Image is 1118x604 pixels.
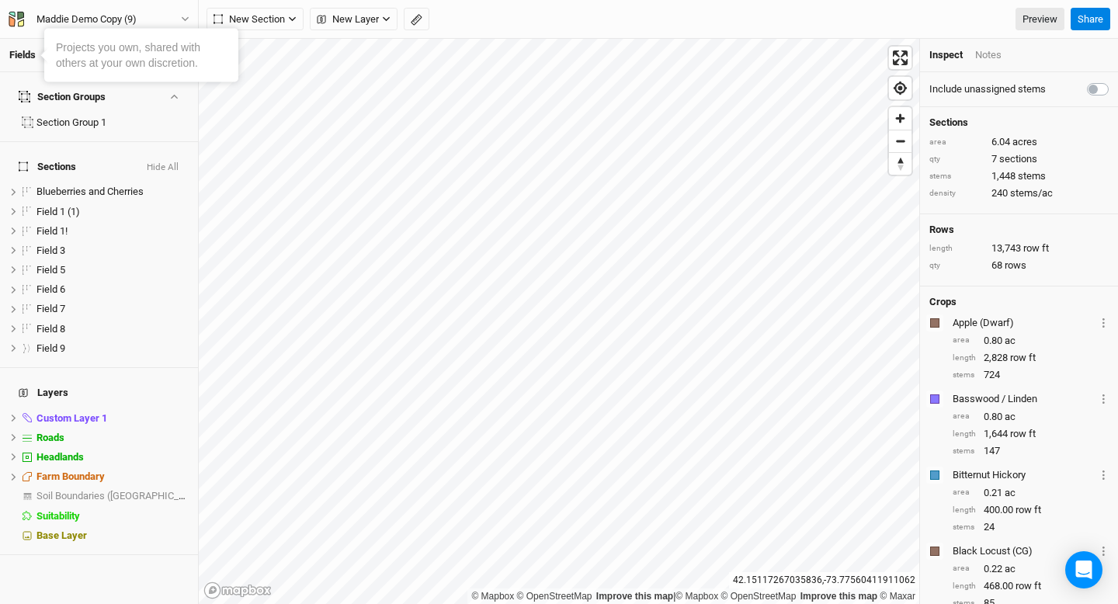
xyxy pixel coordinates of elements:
[36,303,65,314] span: Field 7
[953,468,1095,482] div: Bitternut Hickory
[1099,466,1109,484] button: Crop Usage
[36,412,189,425] div: Custom Layer 1
[953,334,1109,348] div: 0.80
[9,49,36,61] a: Fields
[36,323,189,335] div: Field 8
[1005,334,1016,348] span: ac
[800,591,877,602] a: Improve this map
[1099,390,1109,408] button: Crop Usage
[1010,351,1036,365] span: row ft
[1016,503,1041,517] span: row ft
[999,152,1037,166] span: sections
[36,342,65,354] span: Field 9
[889,107,911,130] button: Zoom in
[36,186,144,197] span: Blueberries and Cherries
[36,283,189,296] div: Field 6
[953,316,1095,330] div: Apple (Dwarf)
[889,130,911,152] span: Zoom out
[929,260,984,272] div: qty
[953,368,1109,382] div: 724
[953,505,976,516] div: length
[889,77,911,99] button: Find my location
[953,411,976,422] div: area
[889,153,911,175] span: Reset bearing to north
[953,410,1109,424] div: 0.80
[953,563,976,574] div: area
[1018,169,1046,183] span: stems
[721,591,797,602] a: OpenStreetMap
[36,451,84,463] span: Headlands
[953,429,976,440] div: length
[929,82,1046,96] label: Include unassigned stems
[1099,314,1109,332] button: Crop Usage
[1012,135,1037,149] span: acres
[953,581,976,592] div: length
[36,206,80,217] span: Field 1 (1)
[36,470,189,483] div: Farm Boundary
[929,152,1109,166] div: 7
[953,562,1109,576] div: 0.22
[36,529,189,542] div: Base Layer
[36,283,65,295] span: Field 6
[310,8,398,31] button: New Layer
[929,188,984,200] div: density
[929,241,1109,255] div: 13,743
[36,451,189,463] div: Headlands
[36,186,189,198] div: Blueberries and Cherries
[199,39,919,604] canvas: Map
[36,206,189,218] div: Field 1 (1)
[953,522,976,533] div: stems
[1099,542,1109,560] button: Crop Usage
[36,529,87,541] span: Base Layer
[1005,486,1016,500] span: ac
[1005,562,1016,576] span: ac
[929,224,1109,236] h4: Rows
[929,259,1109,272] div: 68
[596,591,673,602] a: Improve this map
[36,264,65,276] span: Field 5
[56,40,227,71] div: Projects you own, shared with others at your own discretion.
[953,486,1109,500] div: 0.21
[146,162,179,173] button: Hide All
[1065,551,1102,588] div: Open Intercom Messenger
[36,432,189,444] div: Roads
[953,351,1109,365] div: 2,828
[953,370,976,381] div: stems
[214,12,285,27] span: New Section
[1016,579,1041,593] span: row ft
[19,91,106,103] div: Section Groups
[36,225,68,237] span: Field 1!
[36,432,64,443] span: Roads
[36,12,137,27] div: Maddie Demo Copy (9)
[953,503,1109,517] div: 400.00
[36,412,107,424] span: Custom Layer 1
[36,510,80,522] span: Suitability
[1005,259,1026,272] span: rows
[36,116,189,129] div: Section Group 1
[929,169,1109,183] div: 1,448
[36,510,189,522] div: Suitability
[203,581,272,599] a: Mapbox logo
[929,116,1109,129] h4: Sections
[1023,241,1049,255] span: row ft
[36,323,65,335] span: Field 8
[953,579,1109,593] div: 468.00
[317,12,379,27] span: New Layer
[953,446,976,457] div: stems
[471,588,915,604] div: |
[675,591,718,602] a: Mapbox
[471,591,514,602] a: Mapbox
[1071,8,1110,31] button: Share
[36,245,189,257] div: Field 3
[929,171,984,182] div: stems
[953,444,1109,458] div: 147
[19,161,76,173] span: Sections
[36,303,189,315] div: Field 7
[36,342,189,355] div: Field 9
[1005,410,1016,424] span: ac
[8,11,190,28] button: Maddie Demo Copy (9)
[929,48,963,62] div: Inspect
